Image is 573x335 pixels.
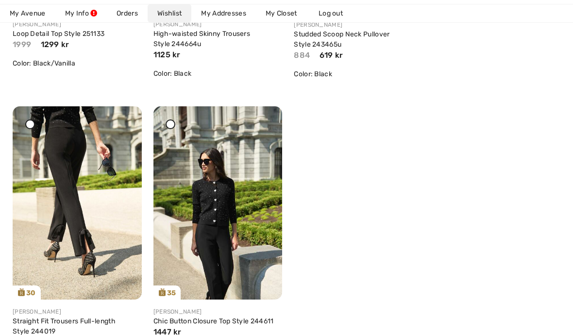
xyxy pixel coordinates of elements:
[320,50,343,60] span: 619 kr
[294,69,423,79] div: Color: Black
[153,20,283,29] div: [PERSON_NAME]
[41,40,69,49] span: 1299 kr
[107,4,148,22] a: Orders
[309,4,362,22] a: Log out
[191,4,256,22] a: My Addresses
[13,30,104,38] a: Loop Detail Top Style 251133
[55,4,107,22] a: My Info
[256,4,307,22] a: My Closet
[13,58,142,68] div: Color: Black/Vanilla
[294,30,389,49] a: Studded Scoop Neck Pullover Style 243465u
[153,307,283,316] div: [PERSON_NAME]
[13,106,142,300] a: 30
[294,20,423,29] div: [PERSON_NAME]
[153,106,283,300] a: 35
[153,106,283,300] img: frank-lyman-dresses-jumpsuits-black-silver_2446111_937a_search.jpg
[153,68,283,79] div: Color: Black
[153,317,274,325] a: Chic Button Closure Top Style 244611
[153,30,250,48] a: High-waisted Skinny Trousers Style 244664u
[13,307,142,316] div: [PERSON_NAME]
[13,106,142,300] img: frank-lyman-pants-black_2440191_f96d_search.jpg
[294,50,310,60] span: 884
[10,8,46,18] span: My Avenue
[13,20,142,29] div: [PERSON_NAME]
[153,50,181,59] span: 1125 kr
[148,4,191,22] a: Wishlist
[13,40,31,49] span: 1999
